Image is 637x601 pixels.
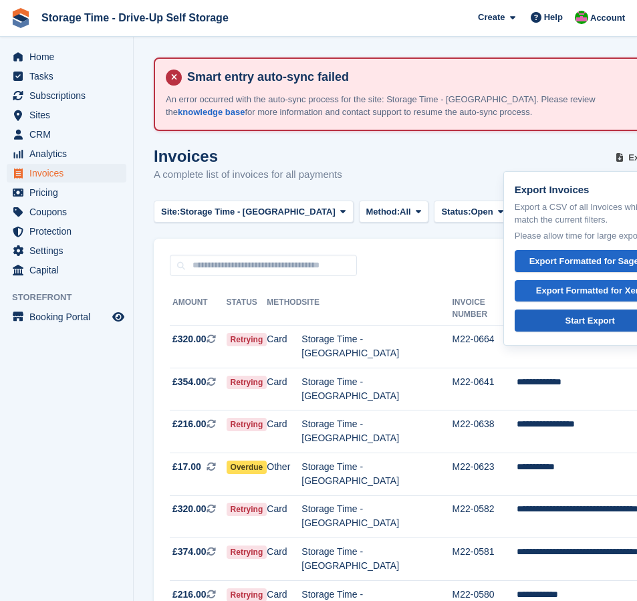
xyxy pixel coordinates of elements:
td: Storage Time - [GEOGRAPHIC_DATA] [301,538,452,581]
img: Saeed [575,11,588,24]
a: menu [7,125,126,144]
th: Invoice Number [452,292,516,326]
span: Overdue [227,461,267,474]
span: £216.00 [172,417,207,431]
th: Amount [170,292,227,326]
td: Storage Time - [GEOGRAPHIC_DATA] [301,410,452,453]
td: M22-0638 [452,410,516,453]
img: stora-icon-8386f47178a22dfd0bd8f6a31ec36ba5ce8667c1dd55bd0f319d3a0aa187defe.svg [11,8,31,28]
span: Capital [29,261,110,279]
span: £374.00 [172,545,207,559]
span: Sites [29,106,110,124]
span: Create [478,11,505,24]
th: Status [227,292,267,326]
td: Storage Time - [GEOGRAPHIC_DATA] [301,495,452,538]
span: CRM [29,125,110,144]
span: Protection [29,222,110,241]
a: menu [7,241,126,260]
span: Retrying [227,503,267,516]
span: £17.00 [172,460,201,474]
span: Tasks [29,67,110,86]
a: knowledge base [178,107,245,117]
span: All [400,205,411,219]
a: menu [7,164,126,183]
a: menu [7,183,126,202]
span: Account [590,11,625,25]
button: Method: All [359,201,429,223]
td: M22-0582 [452,495,516,538]
a: menu [7,47,126,66]
span: Help [544,11,563,24]
h1: Invoices [154,147,342,165]
td: Other [267,453,301,495]
p: A complete list of invoices for all payments [154,167,342,183]
td: Card [267,410,301,453]
span: £320.00 [172,332,207,346]
td: M22-0581 [452,538,516,581]
td: Storage Time - [GEOGRAPHIC_DATA] [301,368,452,410]
span: Settings [29,241,110,260]
span: Method: [366,205,400,219]
span: Storage Time - [GEOGRAPHIC_DATA] [180,205,336,219]
button: Site: Storage Time - [GEOGRAPHIC_DATA] [154,201,354,223]
th: Method [267,292,301,326]
a: menu [7,203,126,221]
span: £320.00 [172,502,207,516]
span: Status: [441,205,471,219]
td: M22-0664 [452,326,516,368]
span: Pricing [29,183,110,202]
a: Preview store [110,309,126,325]
a: menu [7,261,126,279]
td: Card [267,495,301,538]
a: menu [7,86,126,105]
span: Open [471,205,493,219]
p: An error occurred with the auto-sync process for the site: Storage Time - [GEOGRAPHIC_DATA]. Plea... [166,93,634,119]
a: menu [7,67,126,86]
span: Retrying [227,546,267,559]
span: Booking Portal [29,308,110,326]
a: menu [7,106,126,124]
td: Card [267,368,301,410]
td: M22-0641 [452,368,516,410]
td: Storage Time - [GEOGRAPHIC_DATA] [301,326,452,368]
span: Retrying [227,333,267,346]
th: Site [301,292,452,326]
span: Retrying [227,376,267,389]
span: Analytics [29,144,110,163]
span: Coupons [29,203,110,221]
a: menu [7,308,126,326]
a: menu [7,144,126,163]
span: Storefront [12,291,133,304]
span: Subscriptions [29,86,110,105]
td: Card [267,538,301,581]
button: Status: Open [434,201,511,223]
span: £354.00 [172,375,207,389]
td: Card [267,326,301,368]
div: Start Export [565,314,615,328]
span: Retrying [227,418,267,431]
a: menu [7,222,126,241]
span: Site: [161,205,180,219]
span: Invoices [29,164,110,183]
span: Home [29,47,110,66]
a: Storage Time - Drive-Up Self Storage [36,7,234,29]
td: M22-0623 [452,453,516,495]
td: Storage Time - [GEOGRAPHIC_DATA] [301,453,452,495]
